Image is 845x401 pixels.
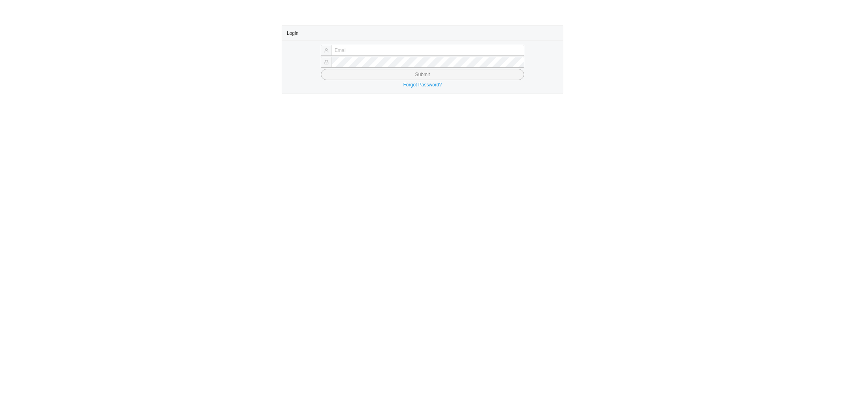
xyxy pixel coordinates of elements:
[321,69,525,80] button: Submit
[403,82,442,88] a: Forgot Password?
[287,26,558,40] div: Login
[332,45,525,56] input: Email
[324,48,329,53] span: user
[324,60,329,65] span: lock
